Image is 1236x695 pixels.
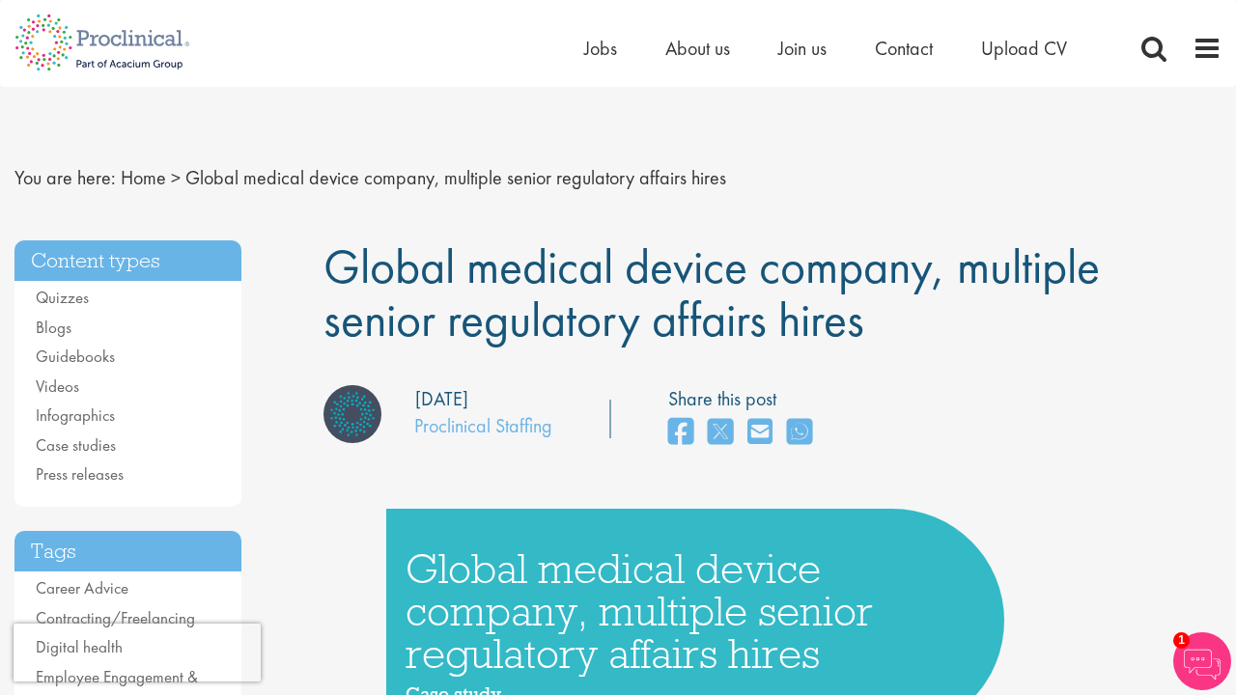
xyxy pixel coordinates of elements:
span: Global medical device company, multiple senior regulatory affairs hires [185,165,726,190]
div: [DATE] [415,385,468,413]
a: Contact [875,36,933,61]
a: Press releases [36,463,124,485]
a: Guidebooks [36,346,115,367]
a: Infographics [36,404,115,426]
a: Quizzes [36,287,89,308]
a: Upload CV [981,36,1067,61]
a: share on whats app [787,412,812,454]
h3: Tags [14,531,241,572]
a: Blogs [36,317,71,338]
a: Case studies [36,434,116,456]
a: Contracting/Freelancing [36,607,195,628]
h3: Content types [14,240,241,282]
label: Share this post [668,385,822,413]
span: 1 [1173,632,1190,649]
a: share on twitter [708,412,733,454]
a: Proclinical Staffing [414,413,552,438]
a: Career Advice [36,577,128,598]
img: Chatbot [1173,632,1231,690]
a: Videos [36,375,79,397]
h1: Global medical device company, multiple senior regulatory affairs hires [386,547,1004,675]
iframe: reCAPTCHA [14,624,261,681]
a: share on email [747,412,772,454]
a: Join us [778,36,827,61]
a: About us [665,36,730,61]
a: share on facebook [668,412,693,454]
span: > [171,165,181,190]
span: Global medical device company, multiple senior regulatory affairs hires [323,236,1100,350]
a: Jobs [584,36,617,61]
a: breadcrumb link [121,165,166,190]
img: Proclinical Staffing [323,385,381,443]
span: You are here: [14,165,116,190]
